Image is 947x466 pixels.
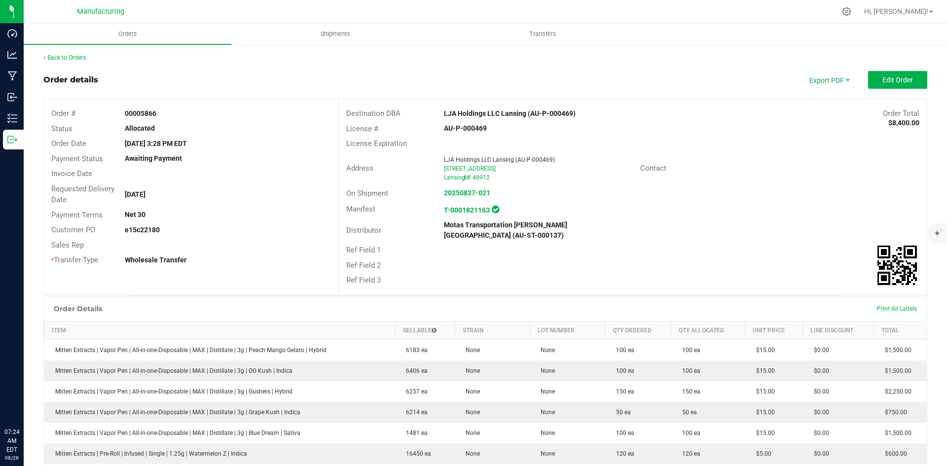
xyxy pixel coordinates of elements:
[307,30,364,38] span: Shipments
[677,367,700,374] span: 100 ea
[882,76,913,84] span: Edit Order
[536,367,555,374] span: None
[877,246,917,285] img: Scan me!
[611,347,634,354] span: 100 ea
[7,50,17,60] inline-svg: Analytics
[7,92,17,102] inline-svg: Inbound
[444,206,490,214] strong: T-0001821163
[809,430,829,436] span: $0.00
[51,241,84,250] span: Sales Rep
[444,174,465,181] span: Lansing
[536,347,555,354] span: None
[51,255,98,264] span: Transfer Type
[7,135,17,144] inline-svg: Outbound
[125,226,160,234] strong: e15c22180
[4,454,19,462] p: 08/28
[4,428,19,454] p: 07:24 AM EDT
[751,367,775,374] span: $15.00
[44,321,396,339] th: Item
[231,24,439,44] a: Shipments
[880,388,911,395] span: $2,250.00
[125,124,155,132] strong: Allocated
[611,367,634,374] span: 100 ea
[444,109,576,117] strong: LJA Holdings LLC Lansing (AU-P-000469)
[611,430,634,436] span: 100 ea
[54,305,102,313] h1: Order Details
[677,409,697,416] span: 50 ea
[880,367,911,374] span: $1,500.00
[671,321,745,339] th: Qty Allocated
[444,189,490,197] strong: 20250827-021
[809,409,829,416] span: $0.00
[51,139,86,148] span: Order Date
[461,430,480,436] span: None
[461,450,480,457] span: None
[605,321,671,339] th: Qty Ordered
[751,388,775,395] span: $15.00
[640,164,666,173] span: Contact
[461,388,480,395] span: None
[868,71,927,89] button: Edit Order
[611,450,634,457] span: 120 ea
[516,30,570,38] span: Transfers
[401,430,428,436] span: 1481 ea
[77,7,124,16] span: Manufacturing
[745,321,803,339] th: Unit Price
[463,174,464,181] span: ,
[880,409,907,416] span: $750.00
[24,24,231,44] a: Orders
[346,109,401,118] span: Destination DBA
[51,225,95,234] span: Customer PO
[50,409,300,416] span: Mitten Extracts | Vapor Pen | All-in-one-Disposable | MAX | Distillate | 3g | Grape Kush | Indica
[880,430,911,436] span: $1,500.00
[401,347,428,354] span: 6183 ea
[346,139,407,148] span: License Expiration
[809,367,829,374] span: $0.00
[51,211,103,219] span: Payment Terms
[346,246,381,254] span: Ref Field 1
[751,409,775,416] span: $15.00
[10,387,39,417] iframe: Resource center
[50,430,300,436] span: Mitten Extracts | Vapor Pen | All-in-one-Disposable | MAX | Distillate | 3g | Blue Dream | Sativa
[346,276,381,285] span: Ref Field 3
[401,367,428,374] span: 6406 ea
[536,450,555,457] span: None
[401,409,428,416] span: 6214 ea
[51,154,103,163] span: Payment Status
[677,347,700,354] span: 100 ea
[492,204,499,215] span: In Sync
[864,7,928,15] span: Hi, [PERSON_NAME]!
[883,109,919,118] span: Order Total
[346,261,381,270] span: Ref Field 2
[346,124,378,133] span: License #
[803,321,874,339] th: Line Discount
[125,154,182,162] strong: Awaiting Payment
[125,256,186,264] strong: Wholesale Transfer
[346,226,381,235] span: Distributor
[51,184,114,205] span: Requested Delivery Date
[809,450,829,457] span: $0.00
[125,211,146,218] strong: Net 30
[751,430,775,436] span: $15.00
[461,367,480,374] span: None
[51,124,73,133] span: Status
[461,409,480,416] span: None
[125,190,146,198] strong: [DATE]
[536,409,555,416] span: None
[125,109,156,117] strong: 00005866
[444,165,496,172] span: [STREET_ADDRESS]
[530,321,605,339] th: Lot Number
[874,321,927,339] th: Total
[444,124,487,132] strong: AU-P-000469
[677,388,700,395] span: 150 ea
[51,169,92,178] span: Invoice Date
[7,113,17,123] inline-svg: Inventory
[461,347,480,354] span: None
[50,450,247,457] span: Mitten Extracts | Pre-Roll | Infused | Single | 1.25g | Watermelon Z | Indica
[346,205,375,214] span: Manifest
[444,156,555,163] span: LJA Holdings LLC Lansing (AU-P-000469)
[7,29,17,38] inline-svg: Dashboard
[809,347,829,354] span: $0.00
[346,189,388,198] span: On Shipment
[473,174,490,181] span: 48912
